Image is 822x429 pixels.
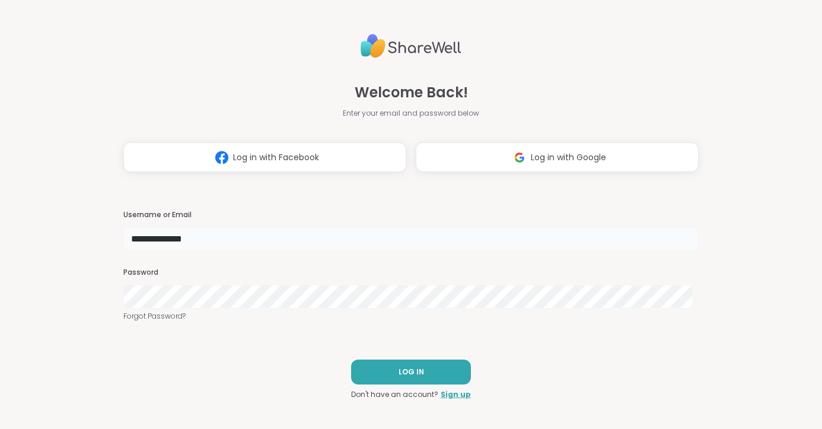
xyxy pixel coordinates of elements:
img: ShareWell Logomark [211,147,233,169]
span: LOG IN [399,367,424,377]
img: ShareWell Logo [361,29,461,63]
span: Log in with Facebook [233,151,319,164]
h3: Password [123,268,699,278]
button: LOG IN [351,360,471,384]
a: Forgot Password? [123,311,699,322]
span: Welcome Back! [355,82,468,103]
button: Log in with Facebook [123,142,406,172]
a: Sign up [441,389,471,400]
span: Enter your email and password below [343,108,479,119]
span: Don't have an account? [351,389,438,400]
img: ShareWell Logomark [508,147,531,169]
span: Log in with Google [531,151,606,164]
h3: Username or Email [123,210,699,220]
button: Log in with Google [416,142,699,172]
